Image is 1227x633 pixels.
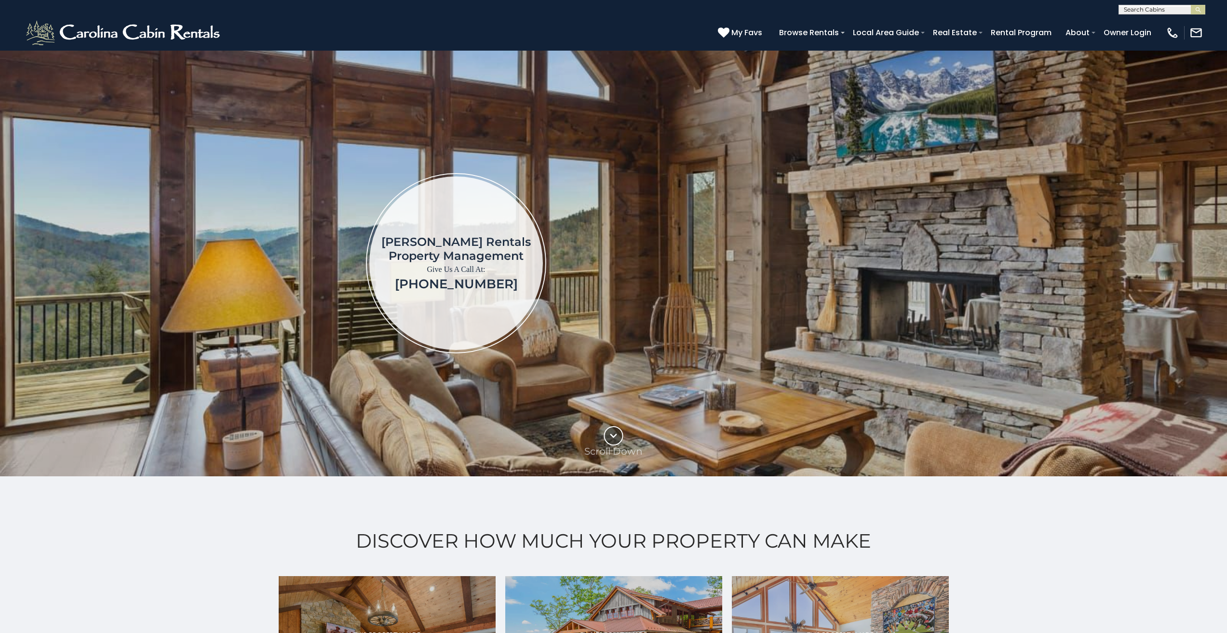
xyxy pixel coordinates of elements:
h2: Discover How Much Your Property Can Make [24,530,1203,552]
p: Give Us A Call At: [381,263,531,276]
img: phone-regular-white.png [1166,26,1179,40]
a: About [1061,24,1094,41]
a: Rental Program [986,24,1056,41]
span: My Favs [731,27,762,39]
img: mail-regular-white.png [1189,26,1203,40]
a: Browse Rentals [774,24,844,41]
h1: [PERSON_NAME] Rentals Property Management [381,235,531,263]
img: White-1-2.png [24,18,224,47]
a: Owner Login [1099,24,1156,41]
a: [PHONE_NUMBER] [395,276,518,292]
p: Scroll Down [584,445,643,457]
a: My Favs [718,27,765,39]
a: Real Estate [928,24,982,41]
iframe: New Contact Form [701,79,1016,447]
a: Local Area Guide [848,24,924,41]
